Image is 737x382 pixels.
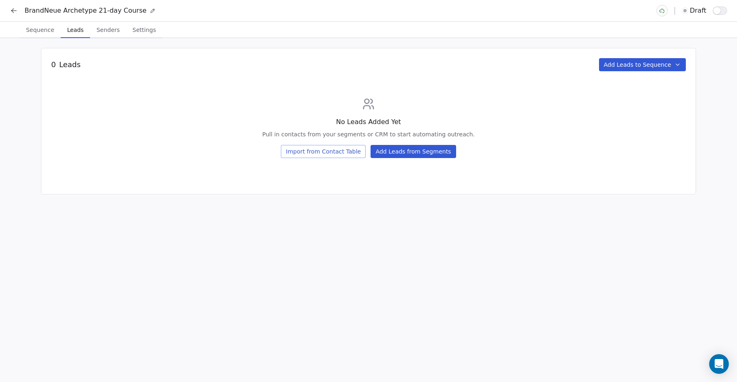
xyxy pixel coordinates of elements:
span: Leads [59,59,80,70]
span: draft [690,6,706,16]
button: Add Leads from Segments [371,145,456,158]
span: Leads [64,24,87,36]
button: Add Leads to Sequence [599,58,686,71]
span: BrandNeue Archetype 21-day Course [25,6,147,16]
div: Open Intercom Messenger [709,354,729,374]
div: Pull in contacts from your segments or CRM to start automating outreach. [262,130,475,138]
span: Sequence [23,24,57,36]
button: Import from Contact Table [281,145,366,158]
span: 0 [51,59,56,70]
span: Senders [93,24,123,36]
span: Settings [129,24,159,36]
div: No Leads Added Yet [262,117,475,127]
